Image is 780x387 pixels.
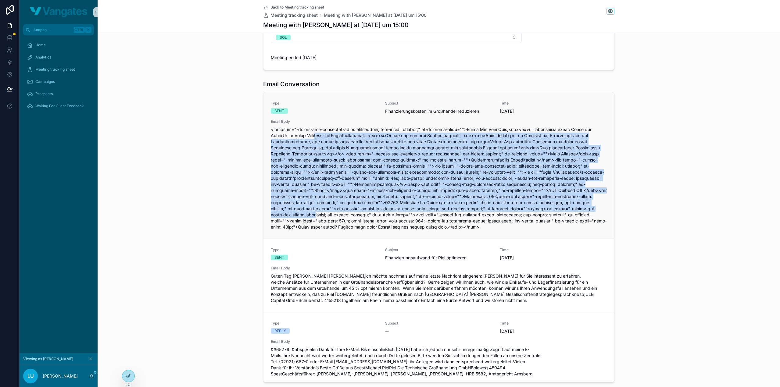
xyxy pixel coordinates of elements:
a: Meeting tracking sheet [263,12,318,18]
span: Time [500,247,578,252]
span: Campaigns [35,79,55,84]
span: -- [385,328,389,334]
span: Type [271,321,378,326]
span: Time [500,321,578,326]
span: Time [500,101,578,106]
div: SQL [280,35,287,40]
span: Ctrl [74,27,85,33]
span: [DATE] [500,328,578,334]
span: [DATE] [500,255,578,261]
a: Meeting tracking sheet [23,64,94,75]
span: Home [35,43,46,48]
span: Meeting tracking sheet [35,67,75,72]
span: K [86,27,91,32]
span: Finanzierungsaufwand für Piel optimeren [385,255,492,261]
div: scrollable content [20,35,98,119]
span: Viewing as [PERSON_NAME] [23,357,73,361]
span: Analytics [35,55,51,60]
span: Type [271,101,378,106]
span: <lor ipsum="-dolors-ame-consectet-adipi: elitseddoei; tem-incidi: utlabor;" et-dolorema-aliqu="">... [271,126,607,230]
span: Email Body [271,119,607,124]
a: Campaigns [23,76,94,87]
a: Prospects [23,88,94,99]
p: [PERSON_NAME] [43,373,78,379]
span: Subject [385,247,492,252]
span: Subject [385,101,492,106]
button: Select Button [271,31,522,43]
span: Email Body [271,266,607,271]
span: Jump to... [33,27,71,32]
a: Meeting with [PERSON_NAME] at [DATE] um 15:00 [324,12,427,18]
span: Type [271,247,378,252]
span: Finanzierungskosten im Großhandel reduzieren [385,108,492,114]
span: [DATE] [500,108,578,114]
div: SENT [274,255,284,260]
span: LU [27,372,34,380]
span: Subject [385,321,492,326]
a: Back to Meeting tracking sheet [263,5,324,10]
a: Home [23,40,94,51]
div: SENT [274,108,284,114]
button: Jump to...CtrlK [23,24,94,35]
div: REPLY [274,328,286,334]
span: Back to Meeting tracking sheet [270,5,324,10]
span: &#65279; &nbsp;Vielen Dank für Ihre E-Mail. Bis einschließlich [DATE] habe ich jedoch nur sehr un... [271,346,607,377]
img: App logo [30,7,87,17]
h1: Meeting with [PERSON_NAME] at [DATE] um 15:00 [263,21,409,29]
span: Email Body [271,339,607,344]
h1: Email Conversation [263,80,320,88]
span: Waiting For Client Feedback [35,104,84,108]
a: Waiting For Client Feedback [23,101,94,112]
span: Meeting ended [DATE] [271,55,607,61]
span: Guten Tag [PERSON_NAME] [PERSON_NAME],ich möchte nochmals auf meine letzte Nachricht eingehen: [P... [271,273,607,304]
a: Analytics [23,52,94,63]
span: Prospects [35,91,53,96]
span: Meeting tracking sheet [270,12,318,18]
